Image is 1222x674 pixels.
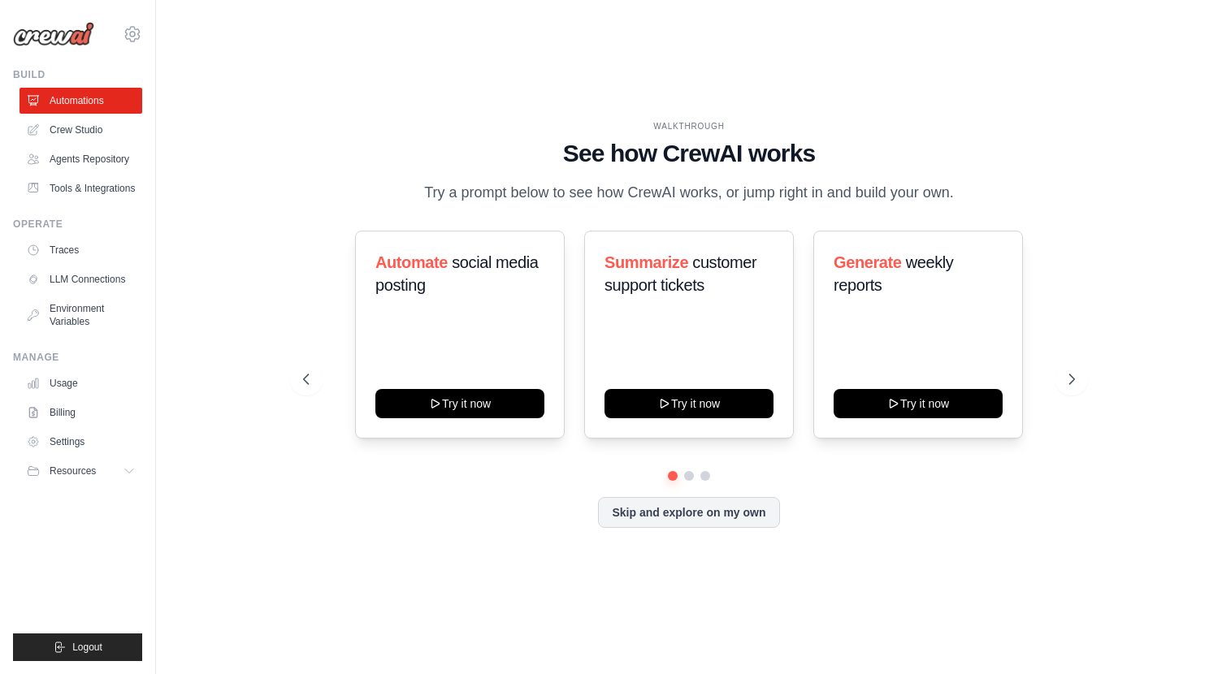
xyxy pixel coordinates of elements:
a: Crew Studio [19,117,142,143]
a: Billing [19,400,142,426]
span: Summarize [604,253,688,271]
span: social media posting [375,253,539,294]
span: Generate [834,253,902,271]
span: customer support tickets [604,253,756,294]
a: Usage [19,370,142,396]
h1: See how CrewAI works [303,139,1075,168]
button: Resources [19,458,142,484]
span: Logout [72,641,102,654]
a: Agents Repository [19,146,142,172]
a: Tools & Integrations [19,175,142,201]
a: Traces [19,237,142,263]
div: Build [13,68,142,81]
a: Environment Variables [19,296,142,335]
button: Skip and explore on my own [598,497,779,528]
a: Automations [19,88,142,114]
div: WALKTHROUGH [303,120,1075,132]
button: Try it now [834,389,1003,418]
span: Resources [50,464,96,477]
span: Automate [375,253,448,271]
div: Operate [13,218,142,231]
div: Manage [13,351,142,364]
img: Logo [13,22,94,46]
a: LLM Connections [19,266,142,292]
p: Try a prompt below to see how CrewAI works, or jump right in and build your own. [416,181,962,205]
button: Logout [13,633,142,661]
a: Settings [19,429,142,455]
button: Try it now [375,389,544,418]
button: Try it now [604,389,773,418]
